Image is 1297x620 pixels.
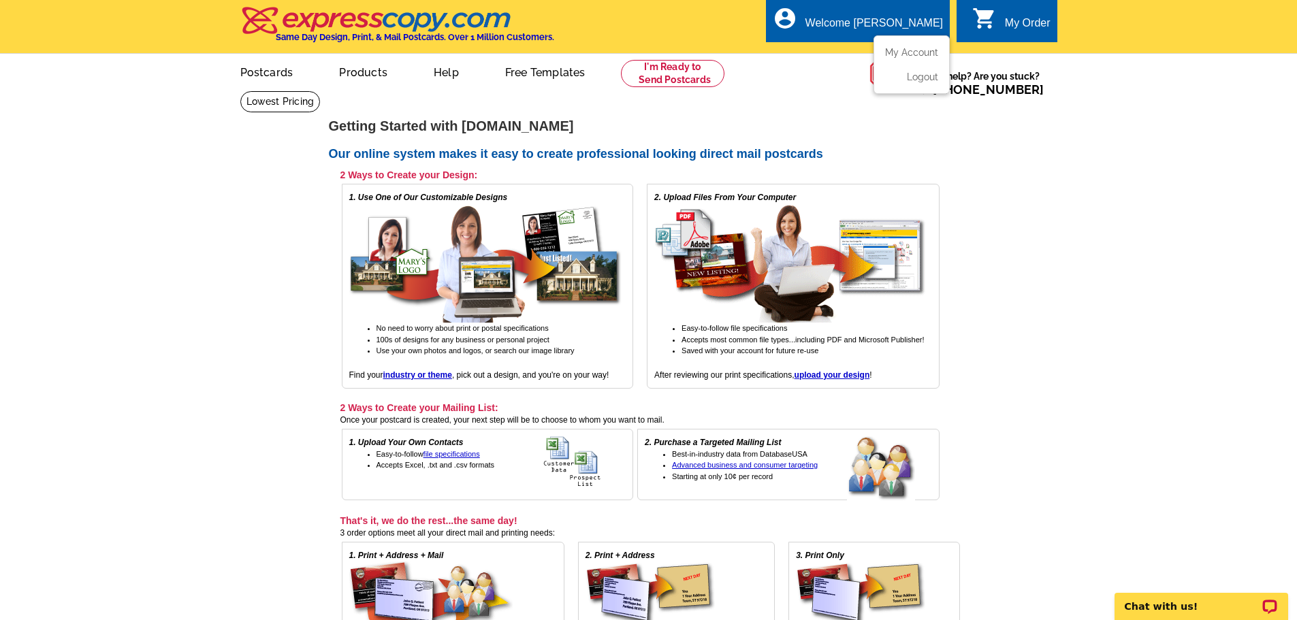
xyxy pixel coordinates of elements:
[349,438,464,447] em: 1. Upload Your Own Contacts
[672,461,818,469] a: Advanced business and consumer targeting
[377,324,549,332] span: No need to worry about print or postal specifications
[423,450,480,458] a: file specifications
[1005,17,1051,36] div: My Order
[933,82,1044,97] a: [PHONE_NUMBER]
[586,551,655,560] em: 2. Print + Address
[340,515,960,527] h3: That's it, we do the rest...the same day!
[869,54,910,93] img: help
[349,193,508,202] em: 1. Use One of Our Customizable Designs
[885,47,938,58] a: My Account
[654,370,871,380] span: After reviewing our print specifications, !
[907,71,938,82] a: Logout
[317,55,409,87] a: Products
[910,82,1044,97] span: Call
[349,370,609,380] span: Find your , pick out a design, and you're on your way!
[340,402,940,414] h3: 2 Ways to Create your Mailing List:
[349,203,622,323] img: free online postcard designs
[412,55,481,87] a: Help
[276,32,554,42] h4: Same Day Design, Print, & Mail Postcards. Over 1 Million Customers.
[377,336,549,344] span: 100s of designs for any business or personal project
[340,415,664,425] span: Once your postcard is created, your next step will be to choose to whom you want to mail.
[1106,577,1297,620] iframe: LiveChat chat widget
[972,15,1051,32] a: shopping_cart My Order
[773,6,797,31] i: account_circle
[654,203,927,323] img: upload your own design for free
[377,461,495,469] span: Accepts Excel, .txt and .csv formats
[672,472,773,480] span: Starting at only 10¢ per record
[805,17,943,36] div: Welcome [PERSON_NAME]
[847,436,932,502] img: buy a targeted mailing list
[329,119,969,133] h1: Getting Started with [DOMAIN_NAME]
[219,55,315,87] a: Postcards
[240,16,554,42] a: Same Day Design, Print, & Mail Postcards. Over 1 Million Customers.
[654,193,796,202] em: 2. Upload Files From Your Computer
[645,438,781,447] em: 2. Purchase a Targeted Mailing List
[795,370,870,380] a: upload your design
[377,346,575,355] span: Use your own photos and logos, or search our image library
[682,324,787,332] span: Easy-to-follow file specifications
[796,551,844,560] em: 3. Print Only
[682,346,818,355] span: Saved with your account for future re-use
[349,551,444,560] em: 1. Print + Address + Mail
[340,528,556,538] span: 3 order options meet all your direct mail and printing needs:
[543,436,626,487] img: upload your own address list for free
[972,6,997,31] i: shopping_cart
[377,450,480,458] span: Easy-to-follow
[340,169,940,181] h3: 2 Ways to Create your Design:
[672,450,807,458] span: Best-in-industry data from DatabaseUSA
[383,370,452,380] a: industry or theme
[483,55,607,87] a: Free Templates
[329,147,969,162] h2: Our online system makes it easy to create professional looking direct mail postcards
[682,336,924,344] span: Accepts most common file types...including PDF and Microsoft Publisher!
[910,69,1051,97] span: Need help? Are you stuck?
